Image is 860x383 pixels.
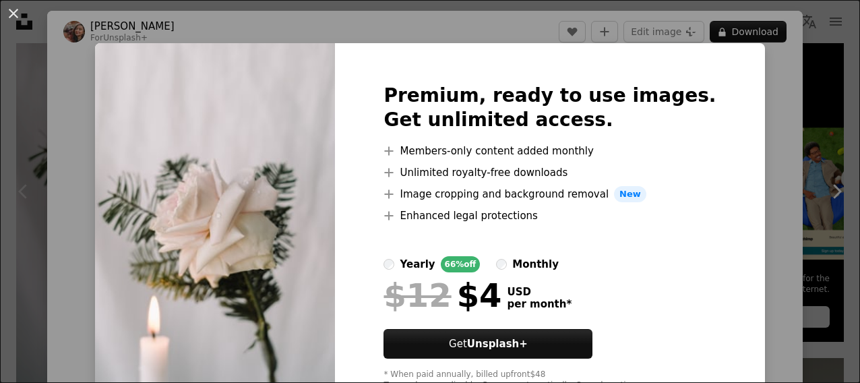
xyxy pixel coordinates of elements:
div: 66% off [441,256,481,272]
h2: Premium, ready to use images. Get unlimited access. [383,84,716,132]
span: USD [507,286,572,298]
span: New [614,186,646,202]
li: Enhanced legal protections [383,208,716,224]
li: Unlimited royalty-free downloads [383,165,716,181]
span: per month * [507,298,572,310]
div: $4 [383,278,501,313]
li: Members-only content added monthly [383,143,716,159]
span: $12 [383,278,451,313]
input: yearly66%off [383,259,394,270]
div: monthly [512,256,559,272]
div: yearly [400,256,435,272]
li: Image cropping and background removal [383,186,716,202]
strong: Unsplash+ [467,338,528,350]
button: GetUnsplash+ [383,329,592,359]
input: monthly [496,259,507,270]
